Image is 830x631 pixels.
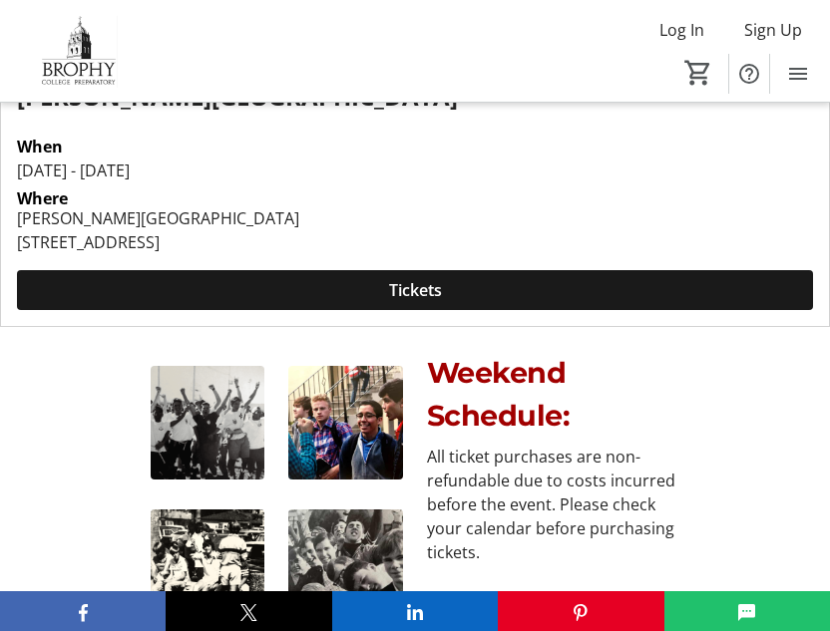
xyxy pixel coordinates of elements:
button: Log In [643,14,720,46]
img: undefined [288,366,403,480]
button: Tickets [17,270,813,310]
div: [DATE] - [DATE] [17,158,813,182]
img: undefined [151,509,265,624]
button: Cart [680,55,716,91]
span: Tickets [389,278,442,302]
button: LinkedIn [332,591,498,631]
span: Weekend Schedule: [427,355,571,433]
button: SMS [664,591,830,631]
img: Brophy College Preparatory 's Logo [12,14,145,89]
div: Where [17,190,68,206]
div: When [17,135,63,158]
span: Sign Up [744,18,802,42]
button: Sign Up [728,14,818,46]
button: Menu [778,54,818,94]
button: X [166,591,331,631]
button: Help [729,54,769,94]
div: [STREET_ADDRESS] [17,230,299,254]
p: [PERSON_NAME][GEOGRAPHIC_DATA] [17,84,813,110]
div: [PERSON_NAME][GEOGRAPHIC_DATA] [17,206,299,230]
p: All ticket purchases are non-refundable due to costs incurred before the event. Please check your... [427,445,679,564]
img: undefined [151,366,265,480]
img: undefined [288,509,403,624]
button: Pinterest [498,591,663,631]
span: Log In [659,18,704,42]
